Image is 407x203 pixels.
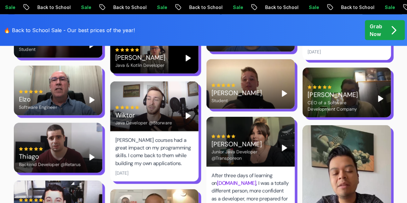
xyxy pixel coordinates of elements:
[211,140,274,149] div: [PERSON_NAME]
[183,111,193,121] button: Play
[115,53,165,62] div: [PERSON_NAME]
[115,170,128,176] div: [DATE]
[108,4,152,11] p: Back to School
[115,120,172,126] div: Java Developer @Storware
[76,4,97,11] p: Sale
[375,94,386,104] button: Play
[370,23,382,38] p: Grab Now
[115,111,172,120] div: Wiktor
[228,4,248,11] p: Sale
[87,95,97,105] button: Play
[211,149,274,161] div: Junior Java Developer @Transporeon
[32,4,76,11] p: Back to School
[308,99,370,112] div: CEO of a Software Development Company
[115,136,193,167] div: [PERSON_NAME] courses had a great impact on my programming skills. I come back to them while buil...
[308,49,321,55] div: [DATE]
[183,53,193,63] button: Play
[211,88,262,97] div: [PERSON_NAME]
[279,88,290,99] button: Play
[115,62,165,69] div: Java & Kotlin Developer
[19,46,36,53] div: Student
[336,4,380,11] p: Back to School
[19,152,81,161] div: Thiago
[19,104,57,110] div: Software Engineer
[279,143,290,153] button: Play
[217,180,256,187] a: [DOMAIN_NAME]
[19,95,57,104] div: Elzo
[380,4,400,11] p: Sale
[152,4,172,11] p: Sale
[184,4,228,11] p: Back to School
[87,152,97,162] button: Play
[4,26,135,34] p: 🔥 Back to School Sale - Our best prices of the year!
[19,161,81,168] div: Backend Developer @Retarus
[308,90,370,99] div: [PERSON_NAME]
[211,97,262,104] div: Student
[260,4,304,11] p: Back to School
[304,4,324,11] p: Sale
